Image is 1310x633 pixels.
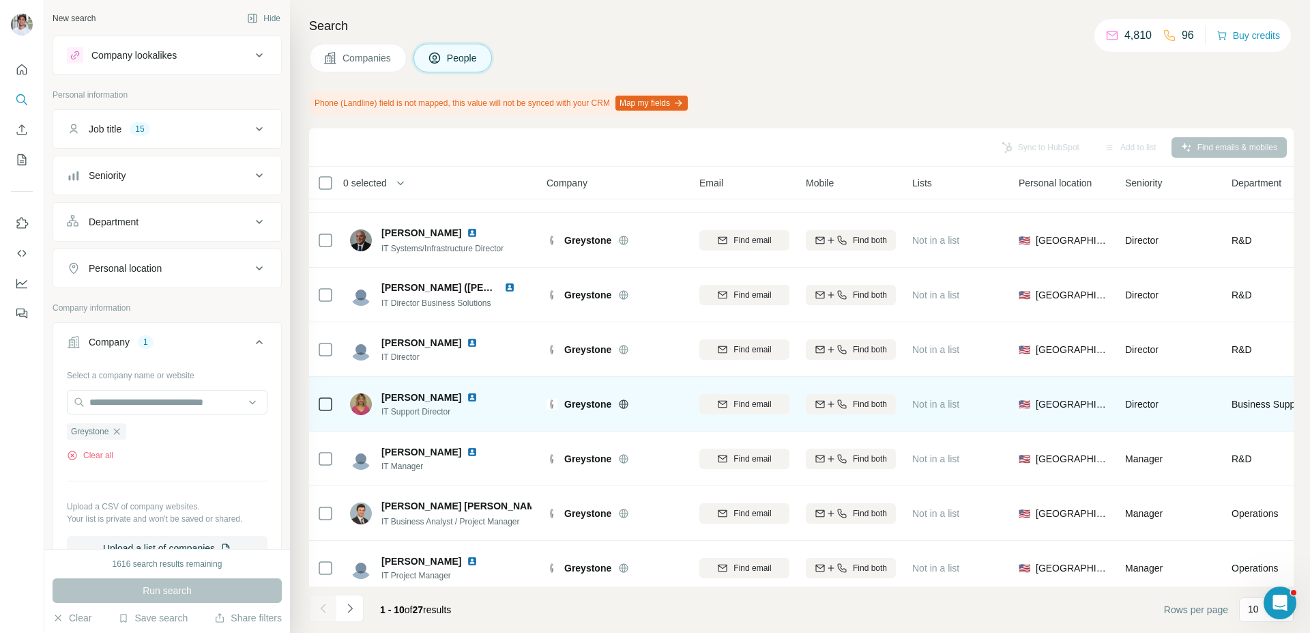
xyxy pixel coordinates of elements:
[547,399,557,410] img: Logo of Greystone
[130,123,149,135] div: 15
[1036,507,1109,520] span: [GEOGRAPHIC_DATA]
[350,284,372,306] img: Avatar
[547,344,557,355] img: Logo of Greystone
[467,556,478,567] img: LinkedIn logo
[547,563,557,574] img: Logo of Greystone
[11,87,33,112] button: Search
[547,508,557,519] img: Logo of Greystone
[1036,397,1109,411] span: [GEOGRAPHIC_DATA]
[912,453,959,464] span: Not in a list
[71,425,108,438] span: Greystone
[89,169,126,182] div: Seniority
[309,92,690,115] div: Phone (Landline) field is not mapped, this value will not be synced with your CRM
[1232,234,1252,247] span: R&D
[1125,344,1159,355] span: Director
[912,508,959,519] span: Not in a list
[1036,343,1109,356] span: [GEOGRAPHIC_DATA]
[1164,603,1228,617] span: Rows per page
[91,48,177,62] div: Company lookalikes
[138,336,154,348] div: 1
[806,558,896,578] button: Find both
[733,398,771,410] span: Find email
[381,336,461,350] span: [PERSON_NAME]
[343,51,392,65] span: Companies
[89,335,130,349] div: Company
[53,12,96,25] div: New search
[214,611,282,625] button: Share filters
[89,215,139,229] div: Department
[1019,507,1030,520] span: 🇺🇸
[547,176,587,190] span: Company
[564,561,611,575] span: Greystone
[1019,561,1030,575] span: 🇺🇸
[1232,288,1252,302] span: R&D
[1019,397,1030,411] span: 🇺🇸
[733,343,771,356] span: Find email
[853,507,887,520] span: Find both
[699,230,789,251] button: Find email
[806,449,896,469] button: Find both
[699,503,789,524] button: Find email
[53,252,281,285] button: Personal location
[806,230,896,251] button: Find both
[547,235,557,246] img: Logo of Greystone
[89,262,162,275] div: Personal location
[53,39,281,72] button: Company lookalikes
[380,604,405,615] span: 1 - 10
[699,339,789,360] button: Find email
[806,176,834,190] span: Mobile
[699,176,723,190] span: Email
[1232,561,1278,575] span: Operations
[1232,176,1281,190] span: Department
[912,399,959,410] span: Not in a list
[67,364,267,382] div: Select a company name or website
[467,392,478,403] img: LinkedIn logo
[53,326,281,364] button: Company1
[67,501,267,513] p: Upload a CSV of company websites.
[912,290,959,300] span: Not in a list
[853,398,887,410] span: Find both
[67,449,113,462] button: Clear all
[1125,399,1159,410] span: Director
[733,453,771,465] span: Find email
[1124,27,1152,44] p: 4,810
[806,503,896,524] button: Find both
[53,206,281,238] button: Department
[381,244,504,253] span: IT Systems/Infrastructure Director
[1232,452,1252,466] span: R&D
[1036,234,1109,247] span: [GEOGRAPHIC_DATA]
[350,557,372,579] img: Avatar
[1019,176,1092,190] span: Personal location
[564,343,611,356] span: Greystone
[547,453,557,464] img: Logo of Greystone
[53,159,281,192] button: Seniority
[1019,452,1030,466] span: 🇺🇸
[853,453,887,465] span: Find both
[447,51,478,65] span: People
[350,503,372,524] img: Avatar
[343,176,387,190] span: 0 selected
[564,452,611,466] span: Greystone
[467,447,478,458] img: LinkedIn logo
[11,57,33,82] button: Quick start
[381,406,494,418] span: IT Support Director
[11,117,33,142] button: Enrich CSV
[467,337,478,348] img: LinkedIn logo
[381,554,461,568] span: [PERSON_NAME]
[1036,561,1109,575] span: [GEOGRAPHIC_DATA]
[733,289,771,301] span: Find email
[11,301,33,326] button: Feedback
[733,562,771,574] span: Find email
[1036,288,1109,302] span: [GEOGRAPHIC_DATA]
[615,96,688,111] button: Map my fields
[380,604,451,615] span: results
[912,176,932,190] span: Lists
[1125,290,1159,300] span: Director
[1019,234,1030,247] span: 🇺🇸
[11,14,33,36] img: Avatar
[564,288,611,302] span: Greystone
[381,298,491,308] span: IT Director Business Solutions
[381,282,633,293] span: [PERSON_NAME] ([PERSON_NAME]) [PERSON_NAME]
[699,558,789,578] button: Find email
[381,460,494,473] span: IT Manager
